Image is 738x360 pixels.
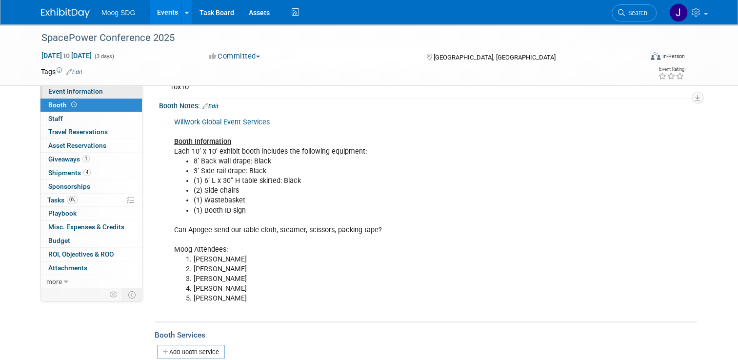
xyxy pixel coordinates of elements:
span: Sponsorships [48,182,90,190]
u: Booth Information [174,138,231,146]
span: Budget [48,237,70,244]
img: Format-Inperson.png [651,52,660,60]
span: Giveaways [48,155,90,163]
a: Edit [202,103,219,110]
span: Travel Reservations [48,128,108,136]
td: Toggle Event Tabs [122,288,142,301]
a: Booth [40,99,142,112]
div: Each 10’ x 10’ exhibit booth includes the following equipment: Can Apogee send our table cloth, s... [167,113,593,319]
div: In-Person [662,53,685,60]
a: Search [612,4,657,21]
span: Moog SDG [101,9,135,17]
span: ROI, Objectives & ROO [48,250,114,258]
span: Playbook [48,209,77,217]
img: Jaclyn Roberts [669,3,688,22]
a: Sponsorships [40,180,142,193]
td: Tags [41,67,82,77]
li: 8’ Back wall drape: Black [194,157,587,166]
a: Tasks0% [40,194,142,207]
li: (1) Booth ID sign [194,206,587,216]
span: 4 [83,169,91,176]
div: Event Rating [658,67,684,72]
button: Committed [206,51,264,61]
a: Misc. Expenses & Credits [40,220,142,234]
a: ROI, Objectives & ROO [40,248,142,261]
span: Shipments [48,169,91,177]
a: Event Information [40,85,142,98]
div: Event Format [590,51,685,65]
a: Giveaways1 [40,153,142,166]
li: [PERSON_NAME] [194,284,587,294]
span: Booth [48,101,79,109]
td: Personalize Event Tab Strip [105,288,122,301]
a: Playbook [40,207,142,220]
li: (2) Side chairs [194,186,587,196]
li: 3’ Side rail drape: Black [194,166,587,176]
img: ExhibitDay [41,8,90,18]
span: [GEOGRAPHIC_DATA], [GEOGRAPHIC_DATA] [434,54,556,61]
div: SpacePower Conference 2025 [38,29,630,47]
div: 10x10 [166,80,690,95]
span: Misc. Expenses & Credits [48,223,124,231]
a: Travel Reservations [40,125,142,139]
a: Edit [66,69,82,76]
span: Attachments [48,264,87,272]
span: 0% [67,196,78,203]
li: [PERSON_NAME] [194,264,587,274]
span: Tasks [47,196,78,204]
span: Staff [48,115,63,122]
li: [PERSON_NAME] [194,255,587,264]
a: Attachments [40,261,142,275]
span: to [62,52,71,60]
a: Budget [40,234,142,247]
span: Search [625,9,647,17]
li: [PERSON_NAME] [194,294,587,303]
a: Add Booth Service [157,345,225,359]
a: Staff [40,112,142,125]
span: [DATE] [DATE] [41,51,92,60]
span: Asset Reservations [48,141,106,149]
a: more [40,275,142,288]
li: (1) Wastebasket [194,196,587,205]
div: Booth Services [155,330,697,340]
a: Willwork Global Event Services [174,118,270,126]
div: Booth Notes: [159,99,697,111]
a: Asset Reservations [40,139,142,152]
span: Event Information [48,87,103,95]
span: 1 [82,155,90,162]
span: Booth not reserved yet [69,101,79,108]
li: (1) 6’ L x 30” H table skirted: Black [194,176,587,186]
li: [PERSON_NAME] [194,274,587,284]
span: more [46,278,62,285]
a: Shipments4 [40,166,142,180]
span: (3 days) [94,53,114,60]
